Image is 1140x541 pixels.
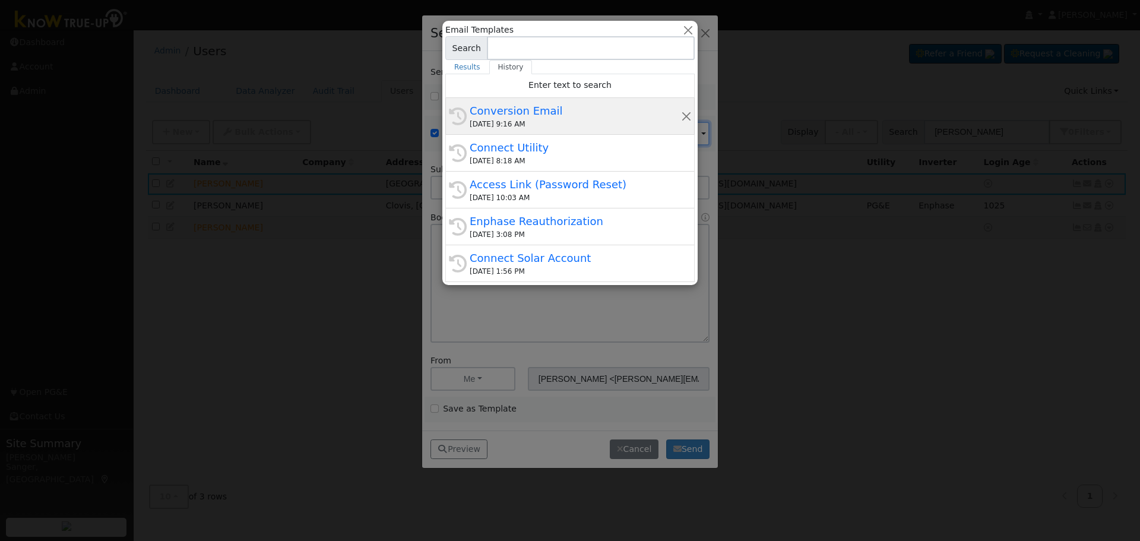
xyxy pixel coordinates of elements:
div: Access Link (Password Reset) [470,176,681,192]
div: [DATE] 10:03 AM [470,192,681,203]
i: History [449,218,467,236]
div: [DATE] 8:18 AM [470,156,681,166]
div: Conversion Email [470,103,681,119]
a: Results [445,60,489,74]
div: Connect Utility [470,140,681,156]
div: [DATE] 9:16 AM [470,119,681,129]
div: Connect Solar Account [470,250,681,266]
div: Enphase Reauthorization [470,213,681,229]
button: Remove this history [681,110,692,122]
div: [DATE] 3:08 PM [470,229,681,240]
i: History [449,181,467,199]
div: [DATE] 1:56 PM [470,266,681,277]
i: History [449,107,467,125]
span: Enter text to search [528,80,612,90]
i: History [449,144,467,162]
i: History [449,255,467,273]
a: History [489,60,533,74]
span: Email Templates [445,24,514,36]
span: Search [445,36,487,60]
